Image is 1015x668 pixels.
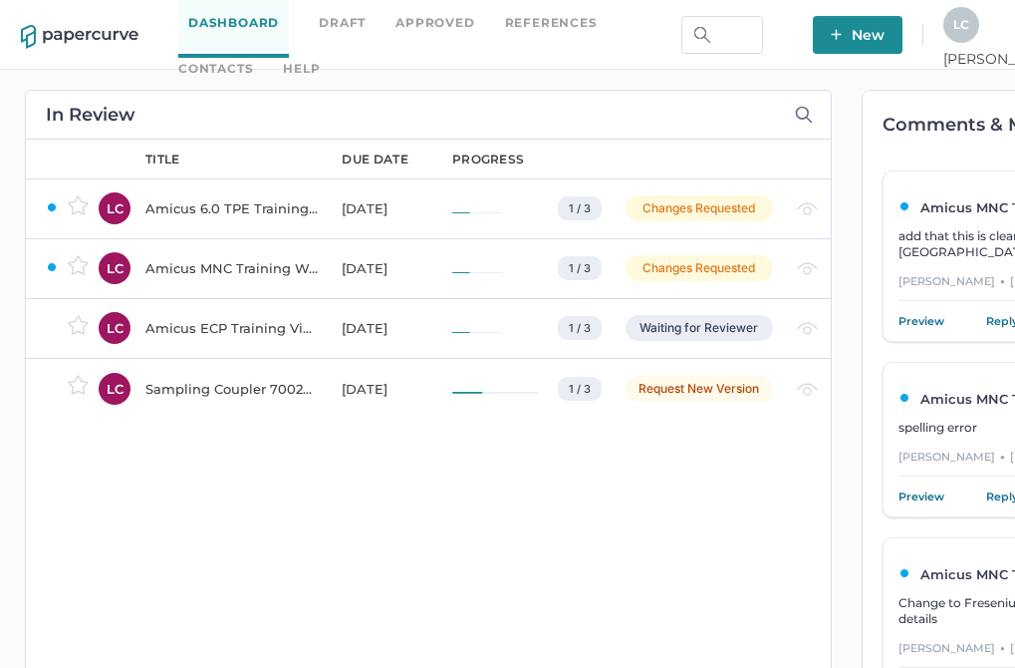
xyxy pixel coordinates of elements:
[831,29,842,40] img: plus-white.e19ec114.svg
[283,58,320,80] div: help
[145,196,318,220] div: Amicus 6.0 TPE Training Workbook
[813,16,902,54] button: New
[68,195,89,215] img: star-inactive.70f2008a.svg
[145,256,318,280] div: Amicus MNC Training Workbook
[452,151,524,168] div: progress
[898,392,910,404] img: ZaPP2z7XVwAAAABJRU5ErkJggg==
[681,16,763,54] input: Search Workspace
[898,200,910,212] img: ZaPP2z7XVwAAAABJRU5ErkJggg==
[694,27,710,43] img: search.bf03fe8b.svg
[953,17,969,32] span: L C
[21,25,138,49] img: papercurve-logo-colour.7244d18c.svg
[46,201,58,213] img: ZaPP2z7XVwAAAABJRU5ErkJggg==
[99,373,130,405] div: LC
[68,255,89,275] img: star-inactive.70f2008a.svg
[831,16,885,54] span: New
[178,58,253,80] a: Contacts
[1000,272,1005,290] div: ●
[46,106,135,124] h2: In Review
[898,311,944,331] a: Preview
[626,195,773,221] div: Changes Requested
[1000,639,1005,657] div: ●
[342,316,428,340] div: [DATE]
[145,377,318,401] div: Sampling Coupler 700250-14 Launch Letter
[558,377,602,401] div: 1 / 3
[626,376,773,402] div: Request New Version
[558,196,602,220] div: 1 / 3
[342,196,428,220] div: [DATE]
[99,192,130,224] div: LC
[558,316,602,340] div: 1 / 3
[99,252,130,284] div: LC
[319,12,366,34] a: Draft
[342,151,407,168] div: due date
[505,12,598,34] a: References
[797,202,818,215] img: eye-light-gray.b6d092a5.svg
[145,316,318,340] div: Amicus ECP Training Video
[46,261,58,273] img: ZaPP2z7XVwAAAABJRU5ErkJggg==
[898,567,910,579] img: ZaPP2z7XVwAAAABJRU5ErkJggg==
[68,315,89,335] img: star-inactive.70f2008a.svg
[342,256,428,280] div: [DATE]
[898,487,944,506] a: Preview
[145,151,180,168] div: title
[898,420,977,435] span: spelling error
[558,256,602,280] div: 1 / 3
[395,12,474,34] a: Approved
[99,312,130,344] div: LC
[626,255,773,281] div: Changes Requested
[797,262,818,275] img: eye-light-gray.b6d092a5.svg
[68,375,89,395] img: star-inactive.70f2008a.svg
[342,377,428,401] div: [DATE]
[1000,448,1005,466] div: ●
[795,106,813,124] img: search-icon-expand.c6106642.svg
[797,383,818,396] img: eye-light-gray.b6d092a5.svg
[797,322,818,335] img: eye-light-gray.b6d092a5.svg
[626,315,773,341] div: Waiting for Reviewer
